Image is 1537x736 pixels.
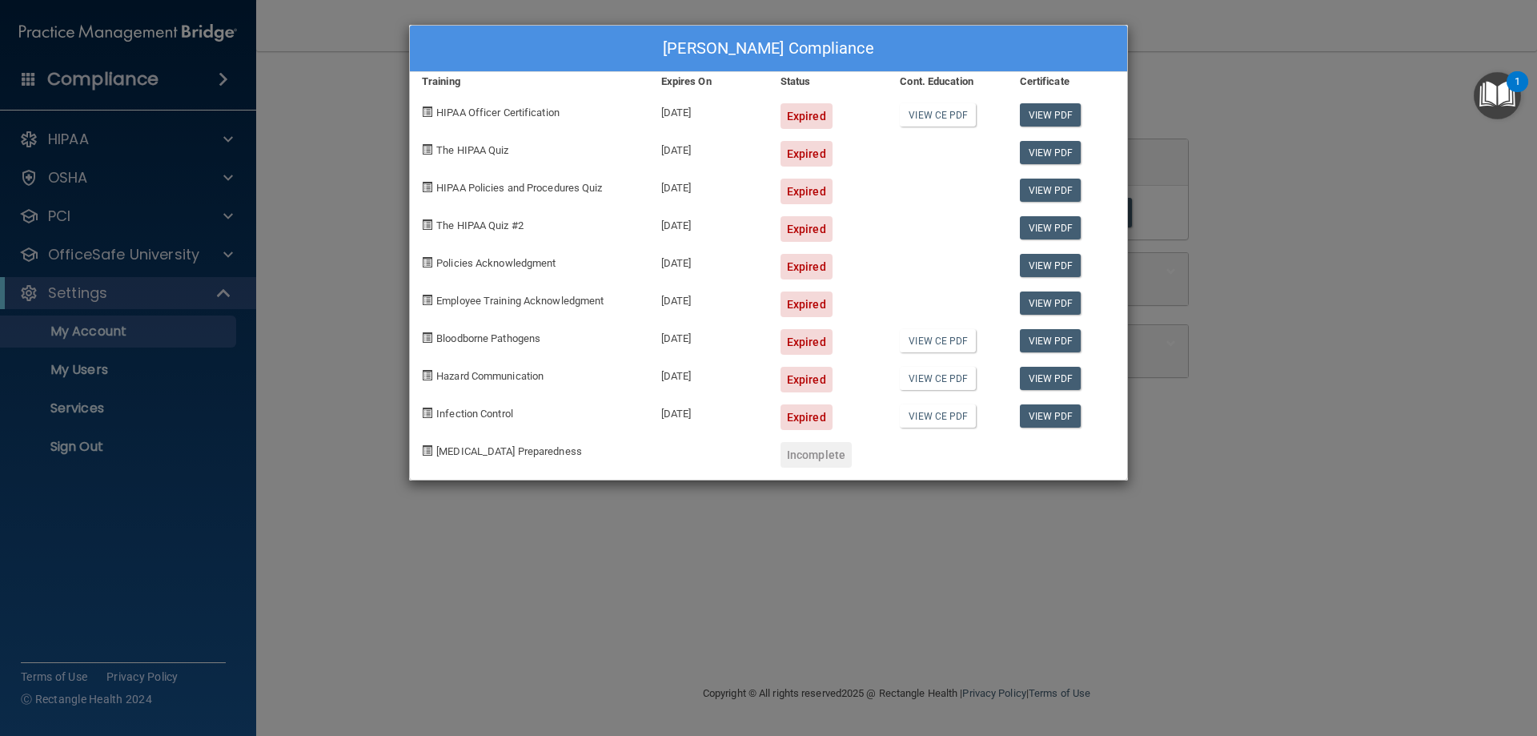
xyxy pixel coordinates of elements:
div: Expired [781,404,833,430]
div: Expired [781,103,833,129]
div: Expired [781,367,833,392]
button: Open Resource Center, 1 new notification [1474,72,1521,119]
div: Expires On [649,72,768,91]
span: The HIPAA Quiz [436,144,508,156]
a: View CE PDF [900,103,976,127]
a: View PDF [1020,404,1082,428]
div: [DATE] [649,317,768,355]
div: [DATE] [649,355,768,392]
div: [DATE] [649,280,768,317]
div: [DATE] [649,204,768,242]
div: Expired [781,141,833,167]
span: The HIPAA Quiz #2 [436,219,524,231]
div: Incomplete [781,442,852,468]
div: Expired [781,329,833,355]
a: View PDF [1020,329,1082,352]
span: Infection Control [436,408,513,420]
span: HIPAA Officer Certification [436,107,560,119]
div: [DATE] [649,392,768,430]
span: Employee Training Acknowledgment [436,295,604,307]
a: View PDF [1020,103,1082,127]
div: Expired [781,254,833,280]
div: Status [768,72,888,91]
a: View CE PDF [900,329,976,352]
a: View CE PDF [900,404,976,428]
a: View CE PDF [900,367,976,390]
span: HIPAA Policies and Procedures Quiz [436,182,602,194]
div: [DATE] [649,91,768,129]
a: View PDF [1020,141,1082,164]
div: Training [410,72,649,91]
a: View PDF [1020,367,1082,390]
div: Expired [781,216,833,242]
span: Bloodborne Pathogens [436,332,540,344]
div: Expired [781,292,833,317]
div: Cont. Education [888,72,1007,91]
a: View PDF [1020,292,1082,315]
div: Expired [781,179,833,204]
span: [MEDICAL_DATA] Preparedness [436,445,582,457]
div: Certificate [1008,72,1127,91]
div: [DATE] [649,242,768,280]
div: [PERSON_NAME] Compliance [410,26,1127,72]
a: View PDF [1020,254,1082,277]
div: 1 [1515,82,1520,103]
a: View PDF [1020,216,1082,239]
div: [DATE] [649,129,768,167]
span: Policies Acknowledgment [436,257,556,269]
div: [DATE] [649,167,768,204]
span: Hazard Communication [436,370,544,382]
a: View PDF [1020,179,1082,202]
